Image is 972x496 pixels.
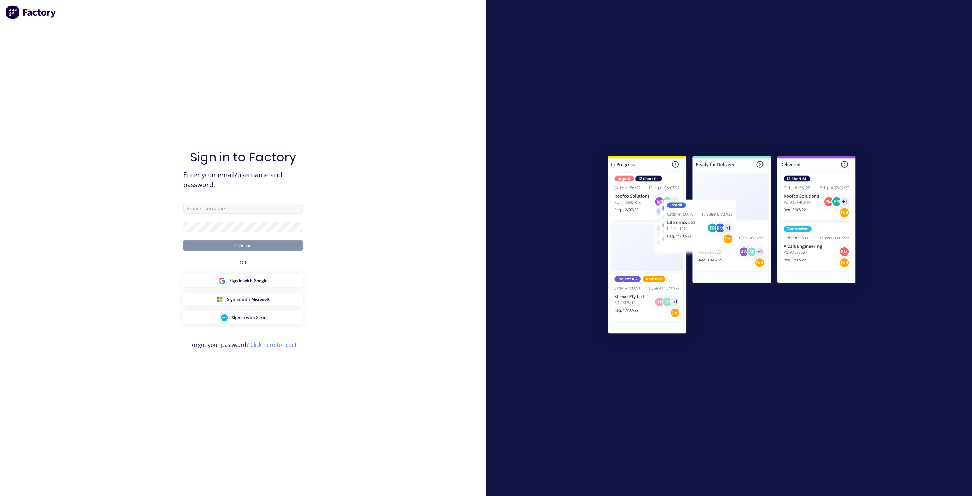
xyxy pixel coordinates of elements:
[219,277,226,284] img: Google Sign in
[227,296,270,302] span: Sign in with Microsoft
[183,240,303,251] button: Continue
[250,341,297,349] a: Click here to reset
[232,315,265,321] span: Sign in with Xero
[5,5,57,19] img: Factory
[183,293,303,306] button: Microsoft Sign inSign in with Microsoft
[240,251,246,274] div: OR
[221,314,228,321] img: Xero Sign in
[216,296,223,303] img: Microsoft Sign in
[183,311,303,324] button: Xero Sign inSign in with Xero
[183,170,303,190] span: Enter your email/username and password.
[190,150,296,165] h1: Sign in to Factory
[183,204,303,214] input: Email/Username
[189,341,297,349] span: Forgot your password?
[593,142,871,350] img: Sign in
[183,274,303,287] button: Google Sign inSign in with Google
[230,278,268,284] span: Sign in with Google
